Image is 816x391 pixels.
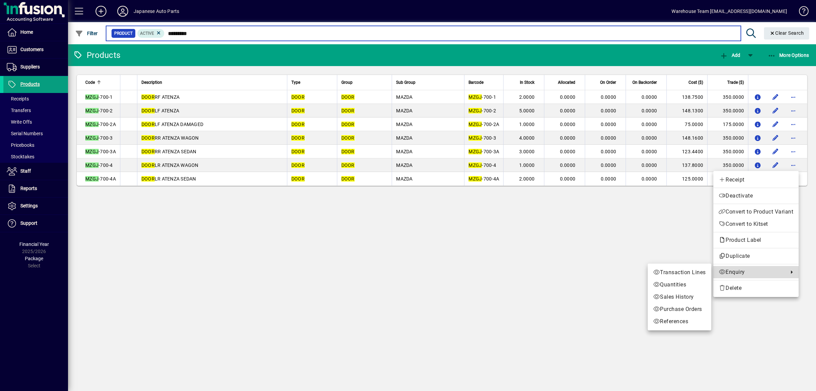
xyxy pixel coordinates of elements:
[653,317,706,326] span: References
[653,268,706,277] span: Transaction Lines
[719,192,793,200] span: Deactivate
[719,176,793,184] span: Receipt
[719,252,793,260] span: Duplicate
[719,220,793,228] span: Convert to Kitset
[653,293,706,301] span: Sales History
[719,284,793,292] span: Delete
[653,281,706,289] span: Quantities
[653,305,706,313] span: Purchase Orders
[719,268,785,276] span: Enquiry
[719,237,765,243] span: Product Label
[719,208,793,216] span: Convert to Product Variant
[713,190,799,202] button: Deactivate product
